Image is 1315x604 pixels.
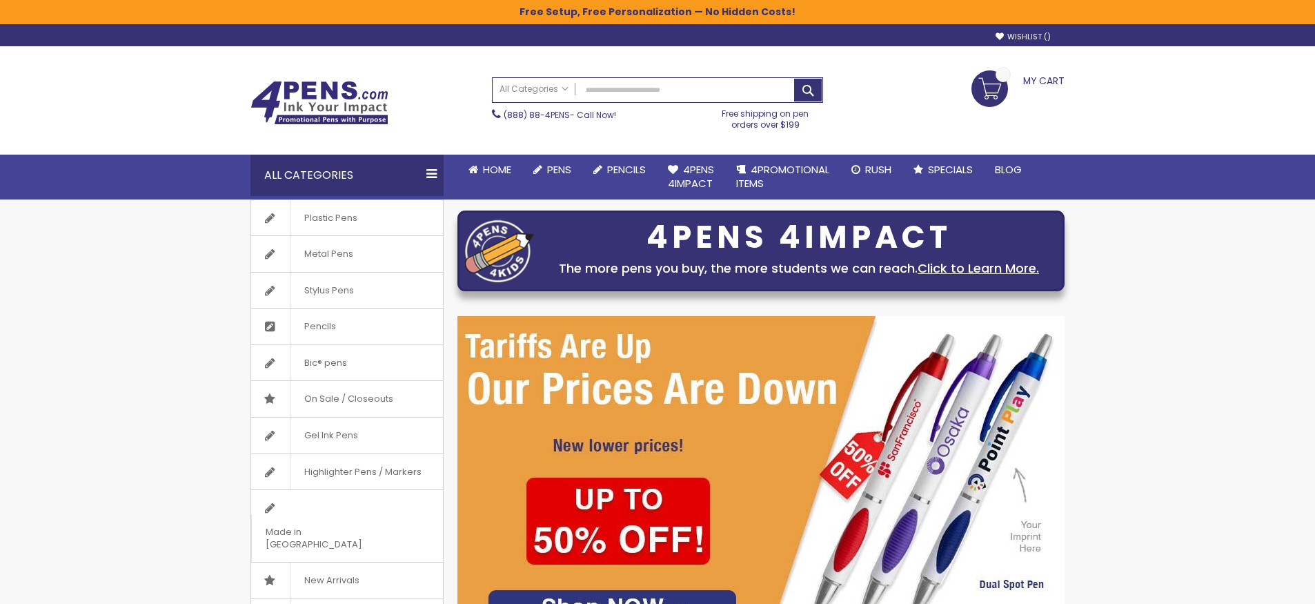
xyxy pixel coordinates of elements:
[457,155,522,185] a: Home
[251,490,443,562] a: Made in [GEOGRAPHIC_DATA]
[500,84,568,95] span: All Categories
[865,162,891,177] span: Rush
[582,155,657,185] a: Pencils
[251,273,443,309] a: Stylus Pens
[290,454,435,490] span: Highlighter Pens / Markers
[251,309,443,344] a: Pencils
[918,260,1039,277] a: Click to Learn More.
[251,514,408,562] span: Made in [GEOGRAPHIC_DATA]
[541,259,1057,278] div: The more pens you buy, the more students we can reach.
[504,109,616,121] span: - Call Now!
[668,162,714,191] span: 4Pens 4impact
[290,381,407,417] span: On Sale / Closeouts
[250,81,388,125] img: 4Pens Custom Pens and Promotional Products
[290,309,350,344] span: Pencils
[251,381,443,417] a: On Sale / Closeouts
[251,563,443,598] a: New Arrivals
[251,200,443,236] a: Plastic Pens
[736,162,829,191] span: 4PROMOTIONAL ITEMS
[657,155,725,199] a: 4Pens4impact
[251,454,443,490] a: Highlighter Pens / Markers
[251,236,443,272] a: Metal Pens
[290,563,373,598] span: New Arrivals
[928,162,973,177] span: Specials
[996,32,1051,42] a: Wishlist
[522,155,582,185] a: Pens
[708,103,824,130] div: Free shipping on pen orders over $199
[250,155,444,196] div: All Categories
[902,155,984,185] a: Specials
[290,418,372,454] span: Gel Ink Pens
[541,223,1057,252] div: 4PENS 4IMPACT
[465,220,534,282] img: four_pen_logo.png
[290,273,368,309] span: Stylus Pens
[504,109,570,121] a: (888) 88-4PENS
[607,162,646,177] span: Pencils
[483,162,511,177] span: Home
[995,162,1022,177] span: Blog
[290,345,361,381] span: Bic® pens
[840,155,902,185] a: Rush
[984,155,1033,185] a: Blog
[547,162,571,177] span: Pens
[290,236,367,272] span: Metal Pens
[493,78,575,101] a: All Categories
[251,418,443,454] a: Gel Ink Pens
[251,345,443,381] a: Bic® pens
[725,155,840,199] a: 4PROMOTIONALITEMS
[290,200,371,236] span: Plastic Pens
